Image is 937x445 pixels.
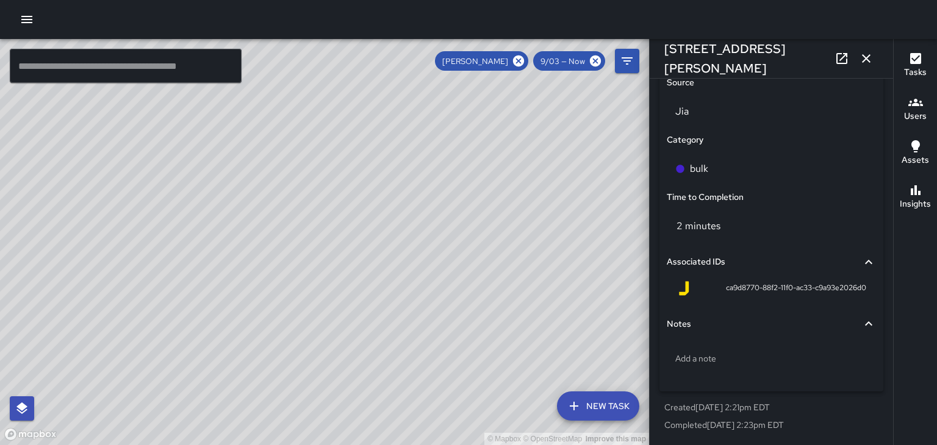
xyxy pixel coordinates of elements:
button: Insights [894,176,937,219]
div: Notes [667,310,876,338]
button: New Task [557,391,639,421]
span: ca9d8770-88f2-11f0-ac33-c9a93e2026d0 [726,282,866,294]
h6: Time to Completion [667,191,744,204]
p: Created [DATE] 2:21pm EDT [664,401,878,413]
h6: [STREET_ADDRESS][PERSON_NAME] [664,39,830,78]
p: 2 minutes [677,219,720,232]
p: Completed [DATE] 2:23pm EDT [664,419,878,431]
button: Tasks [894,44,937,88]
p: Jia [675,104,867,119]
span: [PERSON_NAME] [435,56,515,66]
div: Associated IDs [667,248,876,276]
h6: Category [667,133,703,147]
h6: Associated IDs [667,255,725,269]
div: 9/03 — Now [533,51,605,71]
p: bulk [690,162,708,176]
h6: Tasks [904,66,927,79]
p: Add a note [675,352,867,365]
button: Users [894,88,937,132]
h6: Notes [667,318,691,331]
div: [PERSON_NAME] [435,51,528,71]
h6: Insights [900,198,931,211]
h6: Assets [902,154,929,167]
h6: Source [667,76,694,90]
button: Filters [615,49,639,73]
button: Assets [894,132,937,176]
span: 9/03 — Now [533,56,592,66]
h6: Users [904,110,927,123]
